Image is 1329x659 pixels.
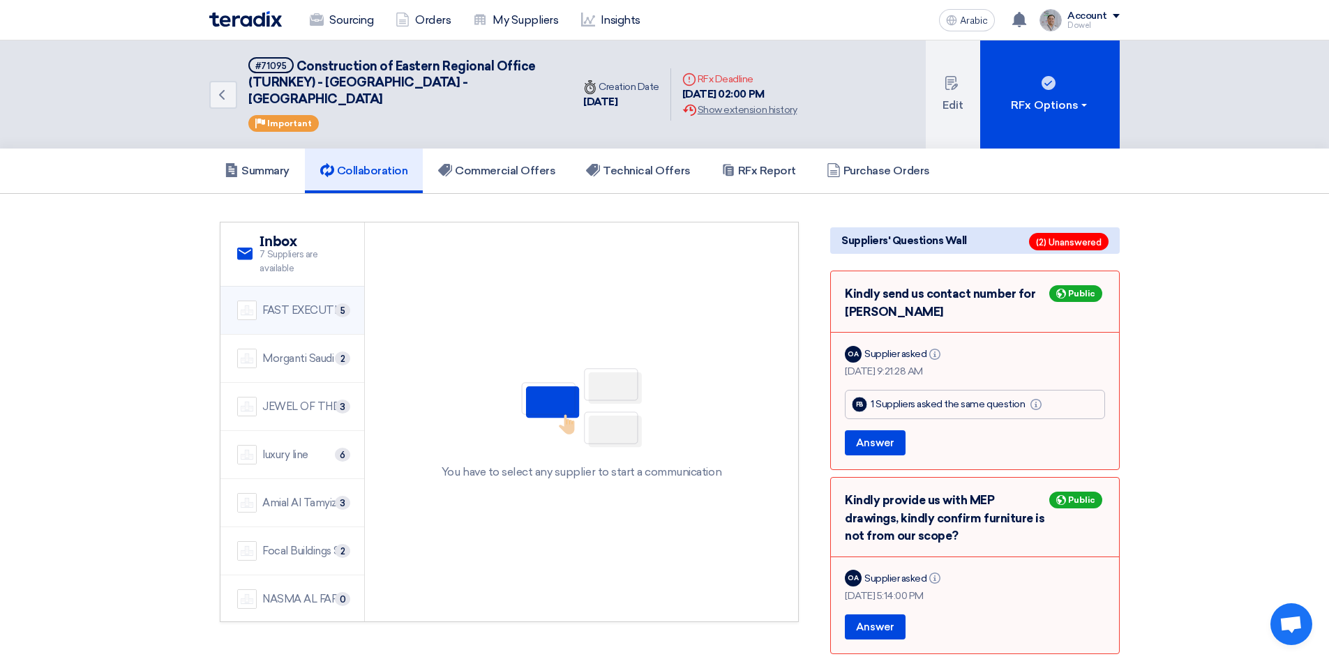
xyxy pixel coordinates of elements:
font: Kindly send us contact number for [PERSON_NAME] [845,287,1035,319]
font: Construction of Eastern Regional Office (TURNKEY) - [GEOGRAPHIC_DATA] - [GEOGRAPHIC_DATA] [248,59,536,107]
font: 6 [340,450,345,460]
font: Sourcing [329,13,373,26]
font: Creation Date [599,81,659,93]
font: Amial Al Tamyiz Trading Company [262,497,425,509]
font: Technical Offers [603,164,690,177]
a: Purchase Orders [811,149,945,193]
font: My Suppliers [493,13,558,26]
img: company-name [237,541,257,561]
font: [DATE] 02:00 PM [682,88,765,100]
font: Suppliers' Questions Wall [841,234,967,247]
font: FB [856,400,863,407]
a: Orders [384,5,462,36]
font: You have to select any supplier to start a communication [442,465,721,478]
font: #71095 [255,61,287,71]
font: 3 [340,402,345,412]
font: RFx Deadline [698,73,753,85]
img: Teradix logo [209,11,282,27]
font: 0 [340,594,346,605]
font: Collaboration [337,164,408,177]
a: My Suppliers [462,5,569,36]
a: Sourcing [299,5,384,36]
font: 3 [340,498,345,508]
font: Purchase Orders [843,164,930,177]
font: Important [267,119,312,128]
font: [DATE] [583,96,617,108]
font: Commercial Offers [455,164,555,177]
a: RFx Report [706,149,811,193]
a: Insights [570,5,652,36]
font: OA [848,574,858,582]
font: Focal Buildings Solutions (FBS) [262,545,405,557]
font: 2 [340,354,345,364]
font: Dowel [1067,21,1091,30]
button: RFx Options [980,40,1120,149]
font: Answer [856,437,894,449]
font: OA [848,350,858,358]
img: company-name [237,589,257,609]
font: Supplier asked [864,348,926,360]
img: company-name [237,397,257,416]
font: Inbox [260,235,296,249]
font: 7 Suppliers are available [260,249,317,273]
font: Orders [415,13,451,26]
font: Public [1068,289,1095,298]
a: Collaboration [305,149,423,193]
button: Edit [926,40,980,149]
font: RFx Report [738,164,796,177]
font: Show extension history [698,104,797,116]
font: FAST EXECUTION [262,304,352,317]
font: JEWEL OF THE CRADLE [262,400,383,413]
font: Summary [241,164,290,177]
font: 5 [340,305,345,316]
a: Commercial Offers [423,149,571,193]
font: Public [1068,495,1095,505]
font: 1 Suppliers asked the same question [871,398,1025,410]
font: Insights [601,13,640,26]
font: Kindly provide us with MEP drawings, kindly confirm furniture is not from our scope? [845,493,1044,543]
img: company-name [237,349,257,368]
button: Arabic [939,9,995,31]
h5: Construction of Eastern Regional Office (TURNKEY) - Nakheel Mall - Dammam [248,57,555,107]
button: Answer [845,430,906,455]
font: Edit [943,98,963,112]
img: No Partner Selected [512,363,652,453]
font: Account [1067,10,1107,22]
img: company-name [237,493,257,513]
font: [DATE] 5:14:00 PM [845,590,924,602]
a: Technical Offers [571,149,705,193]
button: Answer [845,614,906,639]
font: 2 [340,546,345,556]
font: Morganti Saudi Arabia Ltd. [262,352,387,365]
img: company-name [237,301,257,320]
img: IMG_1753965247717.jpg [1039,9,1062,31]
font: Supplier asked [864,573,926,584]
font: [DATE] 9:21:28 AM [845,365,923,377]
font: NASMA AL FARIS CONTRACTING CO [262,593,448,605]
a: Summary [209,149,305,193]
img: company-name [237,445,257,464]
font: RFx Options [1011,98,1079,112]
div: Open chat [1270,603,1312,645]
font: luxury line [262,448,308,461]
font: Answer [856,621,894,633]
font: (2) Unanswered [1036,237,1102,248]
font: Arabic [960,15,988,26]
